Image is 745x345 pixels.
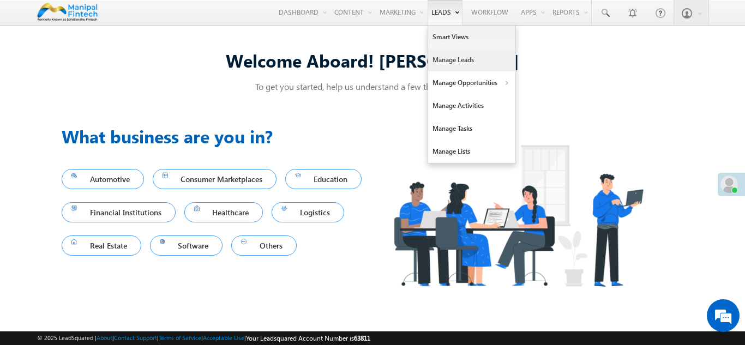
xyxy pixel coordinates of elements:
a: Manage Activities [428,94,515,117]
span: © 2025 LeadSquared | | | | | [37,333,370,343]
img: Custom Logo [37,3,98,22]
a: About [97,334,112,341]
span: 63811 [354,334,370,342]
span: Your Leadsquared Account Number is [246,334,370,342]
span: Automotive [71,172,134,186]
a: Acceptable Use [203,334,244,341]
h3: What business are you in? [62,123,372,149]
a: Manage Tasks [428,117,515,140]
div: Welcome Aboard! [PERSON_NAME] [62,49,683,72]
span: Education [295,172,352,186]
span: Logistics [281,205,334,220]
a: Terms of Service [159,334,201,341]
span: Consumer Marketplaces [163,172,267,186]
img: Industry.png [372,123,664,308]
span: Healthcare [194,205,254,220]
p: To get you started, help us understand a few things about you! [62,81,683,92]
a: Smart Views [428,26,515,49]
span: Real Estate [71,238,131,253]
a: Contact Support [114,334,157,341]
a: Manage Lists [428,140,515,163]
span: Financial Institutions [71,205,166,220]
a: Manage Opportunities [428,71,515,94]
span: Others [241,238,287,253]
span: Software [160,238,213,253]
a: Manage Leads [428,49,515,71]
